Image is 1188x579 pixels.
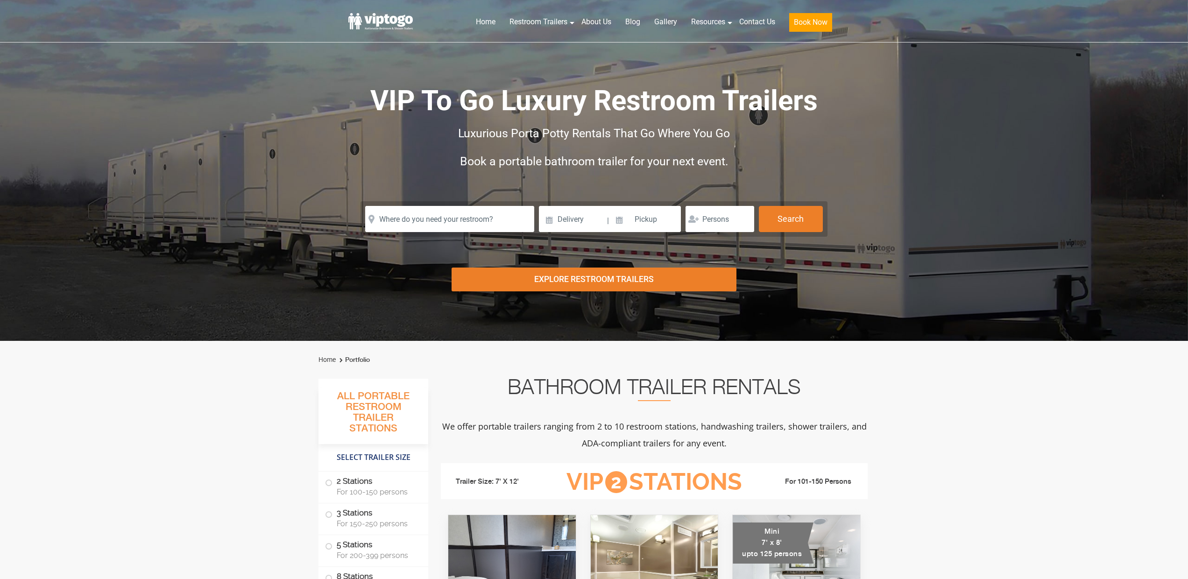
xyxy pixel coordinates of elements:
[452,268,737,291] div: Explore Restroom Trailers
[337,487,417,496] span: For 100-150 persons
[757,476,861,487] li: For 101-150 Persons
[759,206,823,232] button: Search
[337,519,417,528] span: For 150-250 persons
[325,503,422,532] label: 3 Stations
[552,469,757,495] h3: VIP Stations
[574,12,618,32] a: About Us
[618,12,647,32] a: Blog
[460,155,728,168] span: Book a portable bathroom trailer for your next event.
[502,12,574,32] a: Restroom Trailers
[318,356,336,363] a: Home
[325,472,422,501] label: 2 Stations
[684,12,732,32] a: Resources
[337,354,370,366] li: Portfolio
[441,379,868,401] h2: Bathroom Trailer Rentals
[325,535,422,564] label: 5 Stations
[469,12,502,32] a: Home
[733,523,813,564] div: Mini 7' x 8' upto 125 persons
[647,12,684,32] a: Gallery
[605,471,627,493] span: 2
[318,388,428,444] h3: All Portable Restroom Trailer Stations
[607,206,609,236] span: |
[782,12,839,37] a: Book Now
[441,418,868,452] p: We offer portable trailers ranging from 2 to 10 restroom stations, handwashing trailers, shower t...
[732,12,782,32] a: Contact Us
[539,206,606,232] input: Delivery
[789,13,832,32] button: Book Now
[610,206,681,232] input: Pickup
[337,551,417,560] span: For 200-399 persons
[1151,542,1188,579] button: Live Chat
[318,449,428,466] h4: Select Trailer Size
[365,206,534,232] input: Where do you need your restroom?
[370,84,818,117] span: VIP To Go Luxury Restroom Trailers
[686,206,754,232] input: Persons
[458,127,730,140] span: Luxurious Porta Potty Rentals That Go Where You Go
[447,468,552,496] li: Trailer Size: 7' X 12'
